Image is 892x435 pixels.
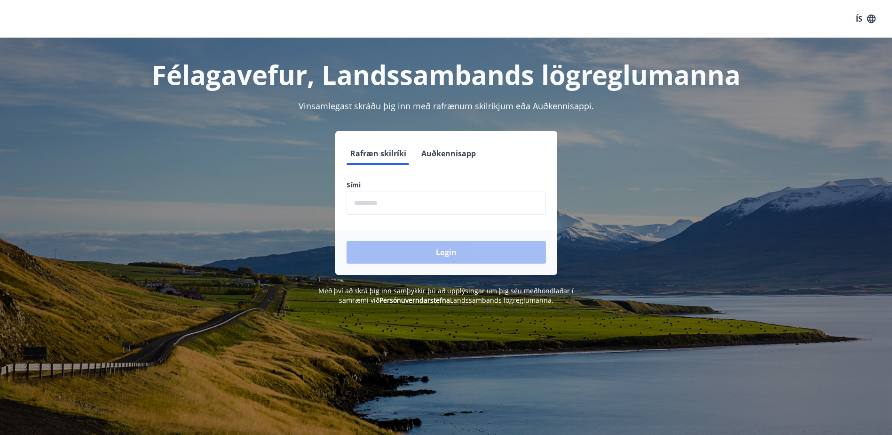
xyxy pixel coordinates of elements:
span: Vinsamlegast skráðu þig inn með rafrænum skilríkjum eða Auðkennisappi. [299,100,594,112]
span: Með því að skrá þig inn samþykkir þú að upplýsingar um þig séu meðhöndlaðar í samræmi við Landssa... [318,286,574,305]
button: ÍS [851,10,881,27]
button: Auðkennisapp [418,142,480,165]
h1: Félagavefur, Landssambands lögreglumanna [119,56,774,92]
button: Rafræn skilríki [347,142,410,165]
a: Persónuverndarstefna [379,296,450,305]
label: Sími [347,180,546,190]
